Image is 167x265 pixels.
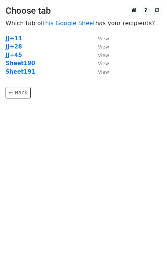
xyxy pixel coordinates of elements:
a: ← Back [6,87,31,98]
small: View [98,61,109,66]
h3: Choose tab [6,6,161,16]
a: View [91,43,109,50]
a: View [91,60,109,67]
a: Sheet191 [6,68,35,75]
a: JJ+28 [6,43,22,50]
small: View [98,53,109,58]
a: this Google Sheet [43,20,95,27]
small: View [98,69,109,75]
small: View [98,44,109,50]
a: Sheet190 [6,60,35,67]
p: Which tab of has your recipients? [6,19,161,27]
a: View [91,68,109,75]
a: JJ+11 [6,35,22,42]
a: View [91,52,109,58]
a: JJ+45 [6,52,22,58]
small: View [98,36,109,41]
a: View [91,35,109,42]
